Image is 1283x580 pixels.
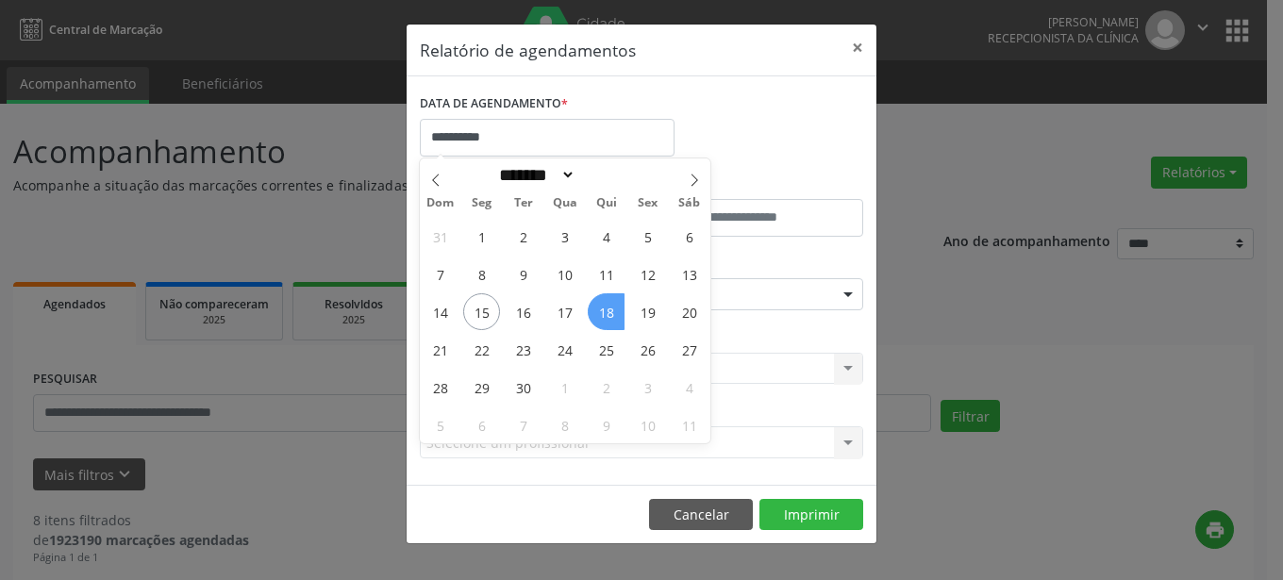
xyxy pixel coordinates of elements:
span: Setembro 13, 2025 [671,256,708,292]
span: Agosto 31, 2025 [422,218,458,255]
label: DATA DE AGENDAMENTO [420,90,568,119]
span: Setembro 27, 2025 [671,331,708,368]
button: Close [839,25,876,71]
span: Setembro 30, 2025 [505,369,542,406]
span: Outubro 5, 2025 [422,406,458,443]
span: Setembro 11, 2025 [588,256,625,292]
span: Setembro 10, 2025 [546,256,583,292]
span: Setembro 29, 2025 [463,369,500,406]
span: Qua [544,197,586,209]
span: Setembro 25, 2025 [588,331,625,368]
span: Setembro 26, 2025 [629,331,666,368]
span: Setembro 7, 2025 [422,256,458,292]
span: Setembro 4, 2025 [588,218,625,255]
span: Outubro 11, 2025 [671,406,708,443]
span: Sáb [669,197,710,209]
span: Qui [586,197,627,209]
span: Setembro 18, 2025 [588,293,625,330]
span: Setembro 8, 2025 [463,256,500,292]
span: Setembro 15, 2025 [463,293,500,330]
span: Setembro 5, 2025 [629,218,666,255]
span: Setembro 16, 2025 [505,293,542,330]
span: Dom [420,197,461,209]
span: Outubro 6, 2025 [463,406,500,443]
span: Seg [461,197,503,209]
span: Setembro 23, 2025 [505,331,542,368]
span: Setembro 21, 2025 [422,331,458,368]
span: Setembro 9, 2025 [505,256,542,292]
span: Outubro 7, 2025 [505,406,542,443]
span: Setembro 19, 2025 [629,293,666,330]
input: Year [575,165,638,185]
span: Setembro 2, 2025 [505,218,542,255]
span: Outubro 10, 2025 [629,406,666,443]
button: Cancelar [649,499,753,531]
span: Setembro 3, 2025 [546,218,583,255]
span: Outubro 9, 2025 [588,406,625,443]
span: Ter [503,197,544,209]
span: Setembro 12, 2025 [629,256,666,292]
span: Setembro 20, 2025 [671,293,708,330]
span: Outubro 1, 2025 [546,369,583,406]
span: Outubro 4, 2025 [671,369,708,406]
span: Outubro 2, 2025 [588,369,625,406]
select: Month [492,165,575,185]
span: Setembro 17, 2025 [546,293,583,330]
span: Setembro 22, 2025 [463,331,500,368]
span: Setembro 14, 2025 [422,293,458,330]
span: Setembro 6, 2025 [671,218,708,255]
h5: Relatório de agendamentos [420,38,636,62]
span: Sex [627,197,669,209]
span: Setembro 1, 2025 [463,218,500,255]
span: Outubro 3, 2025 [629,369,666,406]
label: ATÉ [646,170,863,199]
span: Setembro 28, 2025 [422,369,458,406]
span: Outubro 8, 2025 [546,406,583,443]
button: Imprimir [759,499,863,531]
span: Setembro 24, 2025 [546,331,583,368]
